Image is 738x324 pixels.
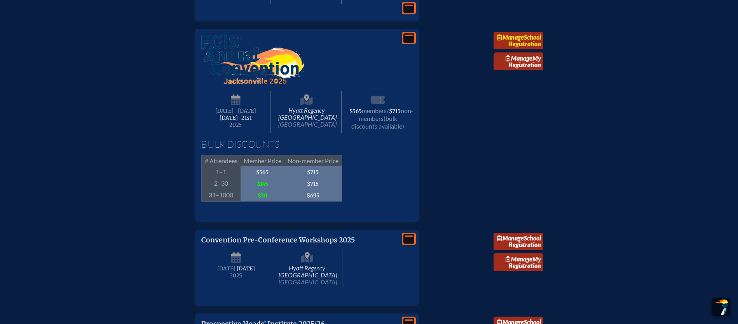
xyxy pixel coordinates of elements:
span: $145 [241,178,284,190]
span: $715 [284,178,342,190]
span: Manage [506,255,532,263]
span: [DATE]–⁠21st [220,115,251,121]
h1: Bulk Discounts [201,139,413,149]
span: $565 [241,166,284,178]
span: 1–1 [201,166,241,178]
span: members [362,107,387,114]
span: [DATE] [215,108,234,114]
a: ManageSchool Registration [494,233,543,251]
span: Manage [497,234,524,242]
span: Convention Pre-Conference Workshops 2025 [201,236,355,244]
img: To the top [713,299,729,315]
span: Hyatt Regency [GEOGRAPHIC_DATA] [272,249,342,289]
span: $565 [349,108,362,115]
span: Member Price [241,155,284,166]
span: non-members [359,107,413,122]
span: 2025 [208,273,265,279]
span: [DATE] [217,265,236,272]
span: / [387,107,389,114]
span: $30 [241,190,284,202]
span: Manage [497,33,524,41]
span: $715 [284,166,342,178]
span: 31–1000 [201,190,241,202]
img: FCIS Convention 2025 [201,35,304,85]
span: Hyatt Regency [GEOGRAPHIC_DATA] [272,91,342,133]
span: 2025 [208,122,264,128]
span: –[DATE] [234,108,256,114]
a: ManageMy Registration [494,253,543,271]
span: Manage [506,54,532,62]
span: $695 [284,190,342,202]
span: Non-member Price [284,155,342,166]
span: [GEOGRAPHIC_DATA] [278,120,337,128]
span: [GEOGRAPHIC_DATA] [279,278,337,286]
span: # Attendees [201,155,241,166]
a: ManageSchool Registration [494,32,543,50]
span: (bulk discounts available) [351,115,404,130]
span: $715 [389,108,401,115]
span: [DATE] [237,265,255,272]
button: Scroll Top [712,298,730,316]
a: ManageMy Registration [494,52,543,70]
span: 2–30 [201,178,241,190]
